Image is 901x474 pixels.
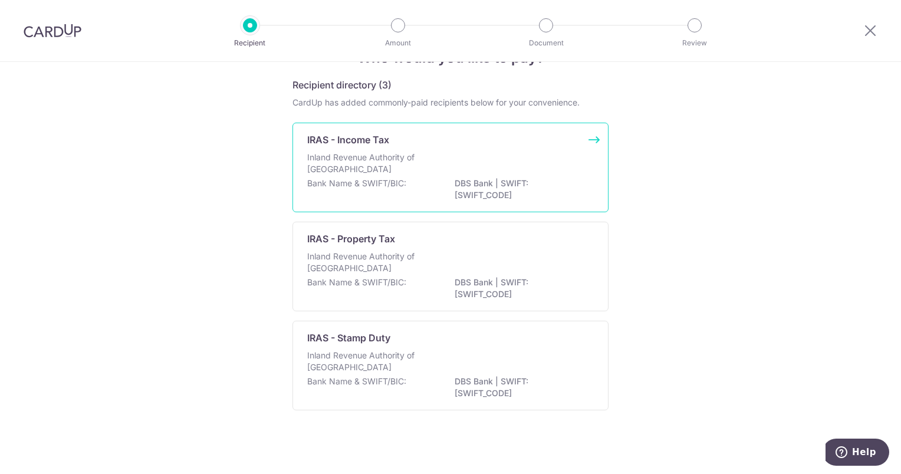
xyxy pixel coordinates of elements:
p: Bank Name & SWIFT/BIC: [307,177,406,189]
h5: Recipient directory (3) [292,78,392,92]
iframe: Opens a widget where you can find more information [826,439,889,468]
p: Review [651,37,738,49]
p: Bank Name & SWIFT/BIC: [307,276,406,288]
p: Bank Name & SWIFT/BIC: [307,376,406,387]
p: Amount [354,37,442,49]
img: CardUp [24,24,81,38]
p: Document [502,37,590,49]
p: DBS Bank | SWIFT: [SWIFT_CODE] [455,376,587,399]
p: IRAS - Income Tax [307,133,389,147]
p: DBS Bank | SWIFT: [SWIFT_CODE] [455,177,587,201]
div: CardUp has added commonly-paid recipients below for your convenience. [292,97,609,108]
p: Inland Revenue Authority of [GEOGRAPHIC_DATA] [307,251,432,274]
p: DBS Bank | SWIFT: [SWIFT_CODE] [455,276,587,300]
p: IRAS - Stamp Duty [307,331,390,345]
p: Inland Revenue Authority of [GEOGRAPHIC_DATA] [307,152,432,175]
p: Inland Revenue Authority of [GEOGRAPHIC_DATA] [307,350,432,373]
p: IRAS - Property Tax [307,232,395,246]
p: Recipient [206,37,294,49]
